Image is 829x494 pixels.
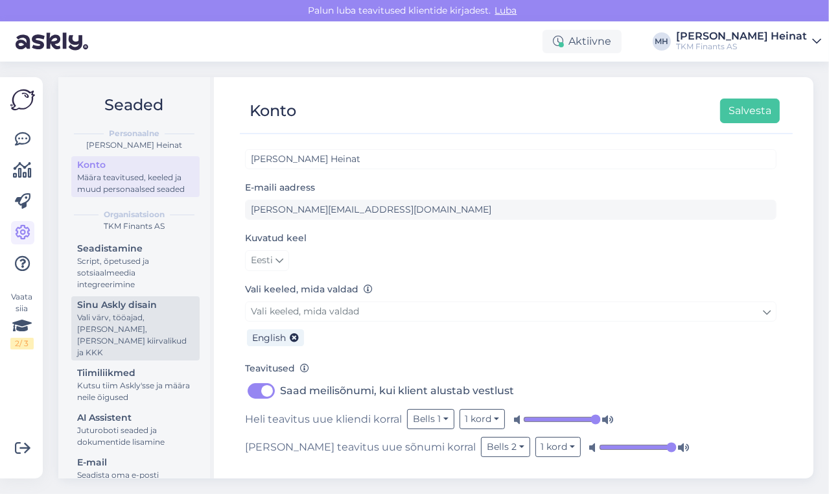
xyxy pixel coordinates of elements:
[720,99,780,123] button: Salvesta
[77,380,194,403] div: Kutsu tiim Askly'sse ja määra neile õigused
[407,409,454,429] button: Bells 1
[245,250,289,271] a: Eesti
[245,409,776,429] div: Heli teavitus uue kliendi korral
[491,5,521,16] span: Luba
[251,305,359,317] span: Vali keeled, mida valdad
[245,181,315,194] label: E-maili aadress
[251,253,273,268] span: Eesti
[245,200,776,220] input: Sisesta e-maili aadress
[77,172,194,195] div: Määra teavitused, keeled ja muud personaalsed seaded
[10,88,35,112] img: Askly Logo
[676,41,807,52] div: TKM Finants AS
[653,32,671,51] div: MH
[252,332,286,344] span: English
[245,301,776,322] a: Vali keeled, mida valdad
[280,381,514,401] label: Saad meilisõnumi, kui klient alustab vestlust
[77,411,194,425] div: AI Assistent
[676,31,807,41] div: [PERSON_NAME] Heinat
[77,158,194,172] div: Konto
[10,338,34,349] div: 2 / 3
[676,31,821,52] a: [PERSON_NAME] HeinatTKM Finants AS
[71,409,200,450] a: AI AssistentJuturoboti seaded ja dokumentide lisamine
[77,456,194,469] div: E-mail
[71,296,200,360] a: Sinu Askly disainVali värv, tööajad, [PERSON_NAME], [PERSON_NAME] kiirvalikud ja KKK
[69,93,200,117] h2: Seaded
[245,283,373,296] label: Vali keeled, mida valdad
[71,240,200,292] a: SeadistamineScript, õpetused ja sotsiaalmeedia integreerimine
[69,139,200,151] div: [PERSON_NAME] Heinat
[77,312,194,359] div: Vali värv, tööajad, [PERSON_NAME], [PERSON_NAME] kiirvalikud ja KKK
[460,409,506,429] button: 1 kord
[535,437,581,457] button: 1 kord
[69,220,200,232] div: TKM Finants AS
[245,149,776,169] input: Sisesta nimi
[543,30,622,53] div: Aktiivne
[245,437,776,457] div: [PERSON_NAME] teavitus uue sõnumi korral
[77,366,194,380] div: Tiimiliikmed
[481,437,530,457] button: Bells 2
[77,255,194,290] div: Script, õpetused ja sotsiaalmeedia integreerimine
[109,128,159,139] b: Personaalne
[77,242,194,255] div: Seadistamine
[71,156,200,197] a: KontoMäära teavitused, keeled ja muud personaalsed seaded
[245,362,309,375] label: Teavitused
[104,209,165,220] b: Organisatsioon
[10,291,34,349] div: Vaata siia
[77,425,194,448] div: Juturoboti seaded ja dokumentide lisamine
[71,364,200,405] a: TiimiliikmedKutsu tiim Askly'sse ja määra neile õigused
[77,298,194,312] div: Sinu Askly disain
[250,99,296,123] div: Konto
[245,231,307,245] label: Kuvatud keel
